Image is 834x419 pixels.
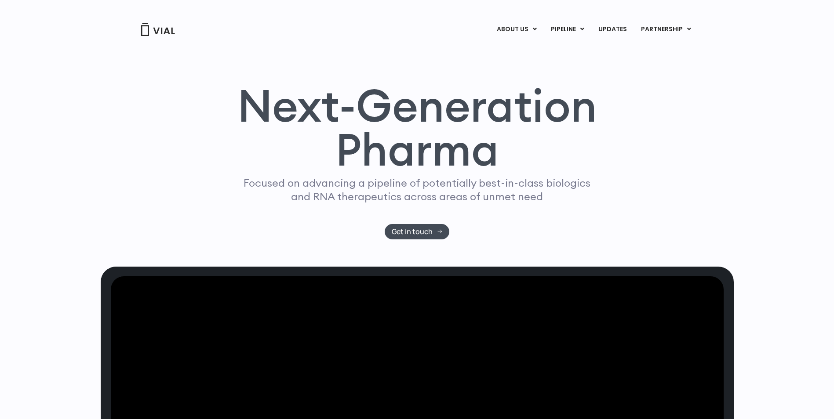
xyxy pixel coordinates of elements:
a: UPDATES [591,22,634,37]
h1: Next-Generation Pharma [227,83,608,172]
img: Vial Logo [140,23,175,36]
a: ABOUT USMenu Toggle [490,22,543,37]
span: Get in touch [392,228,433,235]
a: PIPELINEMenu Toggle [544,22,591,37]
p: Focused on advancing a pipeline of potentially best-in-class biologics and RNA therapeutics acros... [240,176,594,203]
a: PARTNERSHIPMenu Toggle [634,22,698,37]
a: Get in touch [385,224,449,239]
